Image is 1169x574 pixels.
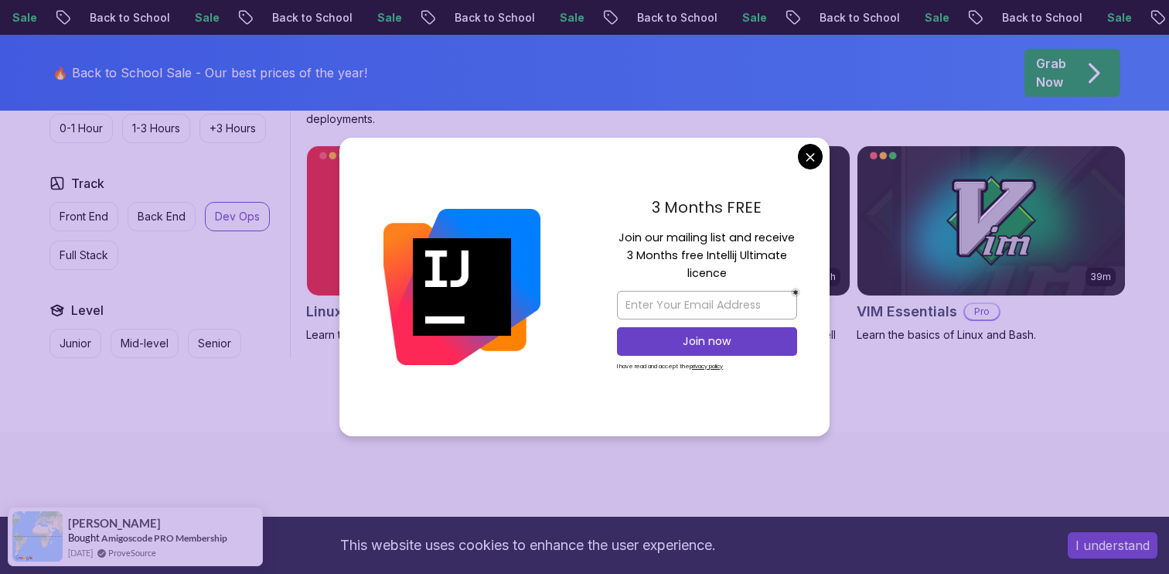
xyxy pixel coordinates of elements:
[547,10,597,26] p: Sale
[68,546,93,559] span: [DATE]
[138,209,186,224] p: Back End
[1068,532,1157,559] button: Accept cookies
[306,327,575,343] p: Learn the basics of Linux and Bash.
[912,10,962,26] p: Sale
[77,10,182,26] p: Back to School
[49,202,118,231] button: Front End
[111,329,179,358] button: Mid-level
[1095,10,1144,26] p: Sale
[990,10,1095,26] p: Back to School
[49,241,118,270] button: Full Stack
[68,517,161,530] span: [PERSON_NAME]
[857,145,1126,343] a: VIM Essentials card39mVIM EssentialsProLearn the basics of Linux and Bash.
[965,304,999,319] p: Pro
[205,202,270,231] button: Dev Ops
[215,209,260,224] p: Dev Ops
[857,301,957,323] h2: VIM Essentials
[68,531,100,544] span: Bought
[306,301,494,323] h2: Linux Over The Wire Bandit
[857,146,1125,296] img: VIM Essentials card
[128,202,196,231] button: Back End
[71,174,104,193] h2: Track
[71,301,104,319] h2: Level
[857,327,1126,343] p: Learn the basics of Linux and Bash.
[60,121,103,136] p: 0-1 Hour
[108,546,156,559] a: ProveSource
[188,329,241,358] button: Senior
[60,209,108,224] p: Front End
[12,511,63,562] img: provesource social proof notification image
[198,336,231,351] p: Senior
[807,10,912,26] p: Back to School
[132,121,180,136] p: 1-3 Hours
[199,114,266,143] button: +3 Hours
[210,121,256,136] p: +3 Hours
[625,10,730,26] p: Back to School
[442,10,547,26] p: Back to School
[1090,271,1111,283] p: 39m
[121,336,169,351] p: Mid-level
[60,336,91,351] p: Junior
[182,10,232,26] p: Sale
[49,329,101,358] button: Junior
[365,10,414,26] p: Sale
[60,248,108,263] p: Full Stack
[1036,54,1066,91] p: Grab Now
[307,146,574,296] img: Linux Over The Wire Bandit card
[730,10,779,26] p: Sale
[49,114,113,143] button: 0-1 Hour
[101,532,227,544] a: Amigoscode PRO Membership
[306,145,575,343] a: Linux Over The Wire Bandit card39mLinux Over The Wire BanditProLearn the basics of Linux and Bash.
[260,10,365,26] p: Back to School
[53,63,367,82] p: 🔥 Back to School Sale - Our best prices of the year!
[122,114,190,143] button: 1-3 Hours
[12,528,1045,562] div: This website uses cookies to enhance the user experience.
